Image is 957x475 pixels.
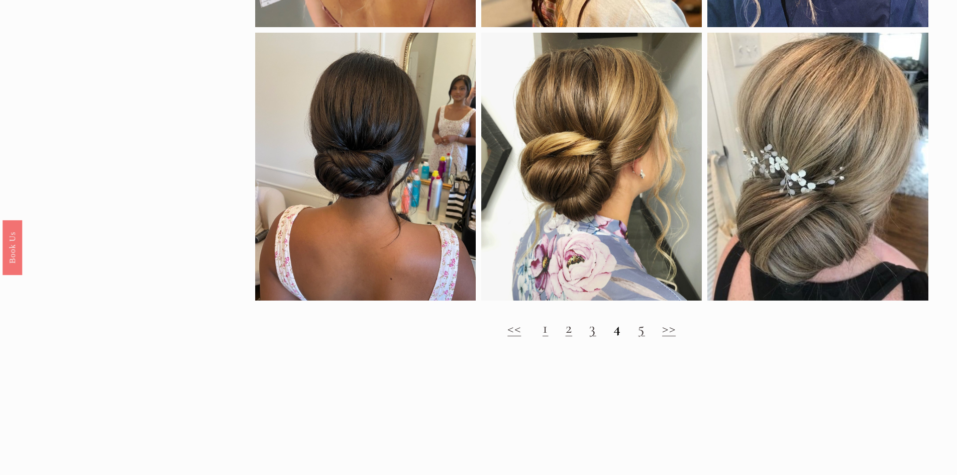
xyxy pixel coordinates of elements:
[613,319,621,337] strong: 4
[662,319,676,337] a: >>
[566,319,573,337] a: 2
[589,319,596,337] a: 3
[3,220,22,274] a: Book Us
[638,319,645,337] a: 5
[507,319,521,337] a: <<
[543,319,549,337] a: 1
